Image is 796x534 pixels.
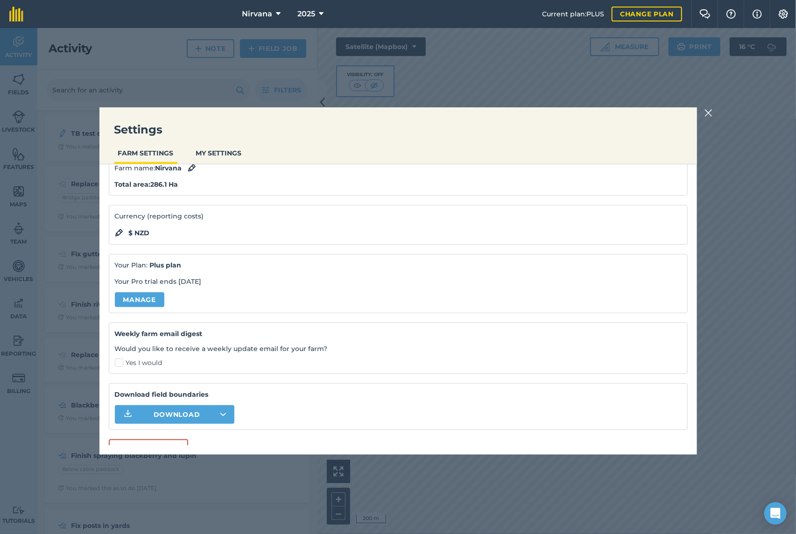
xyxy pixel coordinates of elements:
h4: Weekly farm email digest [115,329,682,339]
strong: $ NZD [129,228,150,238]
div: Open Intercom Messenger [764,502,787,525]
img: A question mark icon [726,9,737,19]
span: 2025 [297,8,315,20]
img: svg+xml;base64,PHN2ZyB4bWxucz0iaHR0cDovL3d3dy53My5vcmcvMjAwMC9zdmciIHdpZHRoPSIxNiIgaGVpZ2h0PSIyNC... [117,443,125,454]
p: Would you like to receive a weekly update email for your farm? [115,344,682,354]
button: Delete farm [109,439,189,458]
span: Current plan : PLUS [542,9,604,19]
img: svg+xml;base64,PHN2ZyB4bWxucz0iaHR0cDovL3d3dy53My5vcmcvMjAwMC9zdmciIHdpZHRoPSIyMiIgaGVpZ2h0PSIzMC... [704,107,713,119]
a: Manage [115,292,164,307]
img: A cog icon [778,9,789,19]
img: svg+xml;base64,PHN2ZyB4bWxucz0iaHR0cDovL3d3dy53My5vcmcvMjAwMC9zdmciIHdpZHRoPSIxOCIgaGVpZ2h0PSIyNC... [188,162,196,174]
img: Two speech bubbles overlapping with the left bubble in the forefront [699,9,711,19]
p: Your Plan: [115,260,682,270]
strong: Nirvana [155,164,182,172]
p: Currency (reporting costs) [115,211,682,221]
span: Nirvana [242,8,272,20]
strong: Total area : 286.1 Ha [115,180,178,189]
img: fieldmargin Logo [9,7,23,21]
button: FARM SETTINGS [114,144,177,162]
span: Farm name : [115,163,182,173]
img: svg+xml;base64,PHN2ZyB4bWxucz0iaHR0cDovL3d3dy53My5vcmcvMjAwMC9zdmciIHdpZHRoPSIxOCIgaGVpZ2h0PSIyNC... [115,227,123,239]
h3: Settings [99,122,697,137]
button: Download [115,405,234,424]
strong: Plus plan [150,261,182,269]
p: Your Pro trial ends [DATE] [115,276,682,287]
button: MY SETTINGS [192,144,246,162]
a: Change plan [612,7,682,21]
span: Download [154,410,200,419]
img: svg+xml;base64,PHN2ZyB4bWxucz0iaHR0cDovL3d3dy53My5vcmcvMjAwMC9zdmciIHdpZHRoPSIxNyIgaGVpZ2h0PSIxNy... [753,8,762,20]
label: Yes I would [115,358,682,368]
strong: Download field boundaries [115,389,682,400]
